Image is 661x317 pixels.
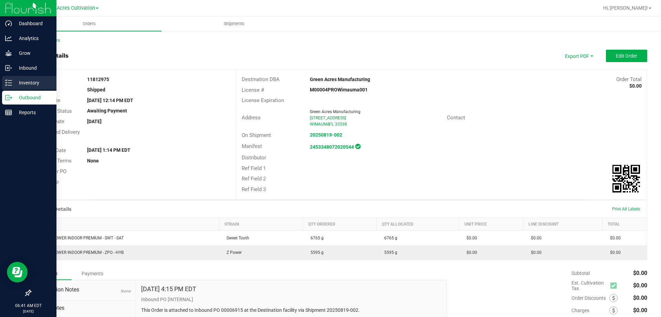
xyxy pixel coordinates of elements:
span: $0.00 [633,270,647,276]
p: Reports [12,108,53,117]
p: Outbound [12,93,53,102]
span: $0.00 [463,236,477,240]
span: Requested Delivery Date [36,129,80,143]
strong: None [87,158,99,164]
inline-svg: Inbound [5,65,12,71]
inline-svg: Dashboard [5,20,12,27]
strong: 11812975 [87,77,109,82]
strong: [DATE] 1:14 PM EDT [87,147,130,153]
span: Z Power [223,250,242,255]
span: Address [242,115,261,121]
qrcode: 11812975 [612,165,640,192]
p: Inventory [12,79,53,87]
th: Unit Price [459,218,523,231]
span: Edit Order [616,53,637,59]
th: Qty Allocated [377,218,459,231]
span: $0.00 [607,250,621,255]
p: Inbound PO [INTERNAL] [141,296,441,303]
a: Shipments [161,17,306,31]
span: $0.00 [633,307,647,314]
span: Destination DBA [242,76,280,82]
inline-svg: Analytics [5,35,12,42]
span: Order Notes [36,304,130,312]
span: 5595 g [307,250,324,255]
p: This Order is attached to Inbound PO 00006915 at the Destination facility via Shipment 20250819-002. [141,307,441,314]
span: Order Discounts [571,295,609,301]
span: Calculate cultivation tax [610,281,620,290]
inline-svg: Grow [5,50,12,57]
span: None [120,289,130,294]
h4: [DATE] 4:15 PM EDT [141,286,196,293]
span: $0.00 [527,250,542,255]
span: 33598 [335,122,347,127]
a: 2453348072020544 [310,144,354,150]
span: On Shipment [242,132,271,138]
strong: M00004PROWimauma001 [310,87,368,92]
span: Sweet Tooth [223,236,249,240]
span: Shipments [214,21,254,27]
inline-svg: Reports [5,109,12,116]
p: Inbound [12,64,53,72]
span: WIMAUMA [310,122,330,127]
div: Payments [72,267,113,280]
span: Est. Cultivation Tax [571,280,608,291]
span: WGT - FLOWER INDOOR PREMIUM - ZPO - HYB [35,250,124,255]
span: Green Acres Manufacturing [310,109,360,114]
span: Distributor [242,155,266,161]
span: Order Total [616,76,642,82]
p: [DATE] [3,309,53,314]
span: FL [329,122,334,127]
p: 06:41 AM EDT [3,303,53,309]
p: Analytics [12,34,53,42]
inline-svg: Outbound [5,94,12,101]
span: In Sync [355,143,360,150]
span: Ref Field 2 [242,176,266,182]
span: 5595 g [381,250,397,255]
span: Subtotal [571,270,590,276]
strong: $0.00 [629,83,642,89]
span: [STREET_ADDRESS] [310,116,346,120]
span: Charges [571,308,609,313]
span: Orders [73,21,105,27]
iframe: Resource center [7,262,28,283]
span: Green Acres Cultivation [42,5,95,11]
strong: Awaiting Payment [87,108,127,113]
span: License # [242,87,264,93]
span: License Expiration [242,97,284,103]
span: Destination Notes [36,286,130,294]
strong: Shipped [87,87,105,92]
th: Line Discount [523,218,602,231]
a: 20250819-002 [310,132,342,138]
span: Manifest [242,143,262,149]
button: Edit Order [606,50,647,62]
span: Hi, [PERSON_NAME]! [603,5,648,11]
p: Dashboard [12,19,53,28]
strong: Green Acres Manufacturing [310,77,370,82]
p: Grow [12,49,53,57]
strong: [DATE] [87,119,102,124]
span: $0.00 [463,250,477,255]
span: $0.00 [527,236,542,240]
th: Strain [219,218,303,231]
span: $0.00 [607,236,621,240]
span: Ref Field 1 [242,165,266,171]
span: Print All Labels [612,207,640,211]
span: Contact [447,115,465,121]
li: Export PDF [558,50,599,62]
a: Orders [17,17,161,31]
strong: [DATE] 12:14 PM EDT [87,98,133,103]
span: WGT - FLOWER INDOOR PREMIUM - SWT - SAT [35,236,124,240]
span: $0.00 [633,295,647,301]
span: Ref Field 3 [242,186,266,192]
span: 6765 g [307,236,324,240]
th: Qty Ordered [303,218,377,231]
span: 6765 g [381,236,397,240]
th: Item [31,218,219,231]
span: $0.00 [633,282,647,289]
th: Total [602,218,647,231]
inline-svg: Inventory [5,79,12,86]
